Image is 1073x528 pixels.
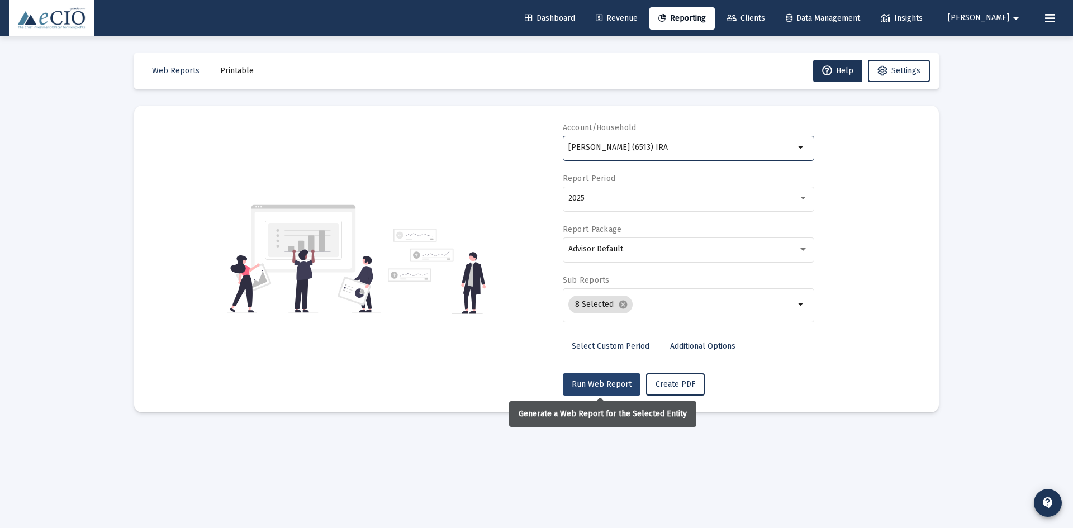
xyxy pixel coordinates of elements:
input: Search or select an account or household [568,143,795,152]
button: Printable [211,60,263,82]
span: Clients [727,13,765,23]
span: Settings [891,66,920,75]
button: Create PDF [646,373,705,396]
label: Report Period [563,174,616,183]
mat-icon: arrow_drop_down [795,298,808,311]
a: Dashboard [516,7,584,30]
img: reporting [227,203,381,314]
span: Help [822,66,853,75]
label: Report Package [563,225,622,234]
span: Dashboard [525,13,575,23]
a: Insights [872,7,932,30]
span: Additional Options [670,341,735,351]
span: Create PDF [656,379,695,389]
label: Sub Reports [563,275,610,285]
span: Insights [881,13,923,23]
a: Revenue [587,7,647,30]
mat-icon: cancel [618,299,628,310]
button: [PERSON_NAME] [934,7,1036,29]
mat-chip: 8 Selected [568,296,633,313]
a: Reporting [649,7,715,30]
mat-icon: contact_support [1041,496,1055,510]
button: Help [813,60,862,82]
span: Run Web Report [572,379,632,389]
span: Web Reports [152,66,200,75]
label: Account/Household [563,123,637,132]
span: Data Management [786,13,860,23]
img: reporting-alt [388,229,486,314]
a: Clients [718,7,774,30]
span: Advisor Default [568,244,623,254]
span: 2025 [568,193,585,203]
span: [PERSON_NAME] [948,13,1009,23]
span: Select Custom Period [572,341,649,351]
mat-icon: arrow_drop_down [795,141,808,154]
span: Revenue [596,13,638,23]
img: Dashboard [17,7,86,30]
span: Printable [220,66,254,75]
a: Data Management [777,7,869,30]
button: Web Reports [143,60,208,82]
button: Settings [868,60,930,82]
mat-chip-list: Selection [568,293,795,316]
button: Run Web Report [563,373,640,396]
mat-icon: arrow_drop_down [1009,7,1023,30]
span: Reporting [658,13,706,23]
